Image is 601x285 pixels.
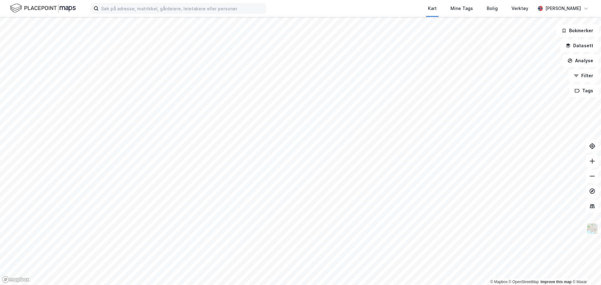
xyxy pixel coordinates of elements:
[509,280,539,284] a: OpenStreetMap
[511,5,528,12] div: Verktøy
[570,255,601,285] iframe: Chat Widget
[10,3,76,14] img: logo.f888ab2527a4732fd821a326f86c7f29.svg
[569,84,598,97] button: Tags
[2,276,29,283] a: Mapbox homepage
[99,4,266,13] input: Søk på adresse, matrikkel, gårdeiere, leietakere eller personer
[556,24,598,37] button: Bokmerker
[545,5,581,12] div: [PERSON_NAME]
[568,69,598,82] button: Filter
[560,39,598,52] button: Datasett
[570,255,601,285] div: Kontrollprogram for chat
[428,5,437,12] div: Kart
[450,5,473,12] div: Mine Tags
[490,280,507,284] a: Mapbox
[586,223,598,235] img: Z
[541,280,572,284] a: Improve this map
[487,5,498,12] div: Bolig
[562,54,598,67] button: Analyse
